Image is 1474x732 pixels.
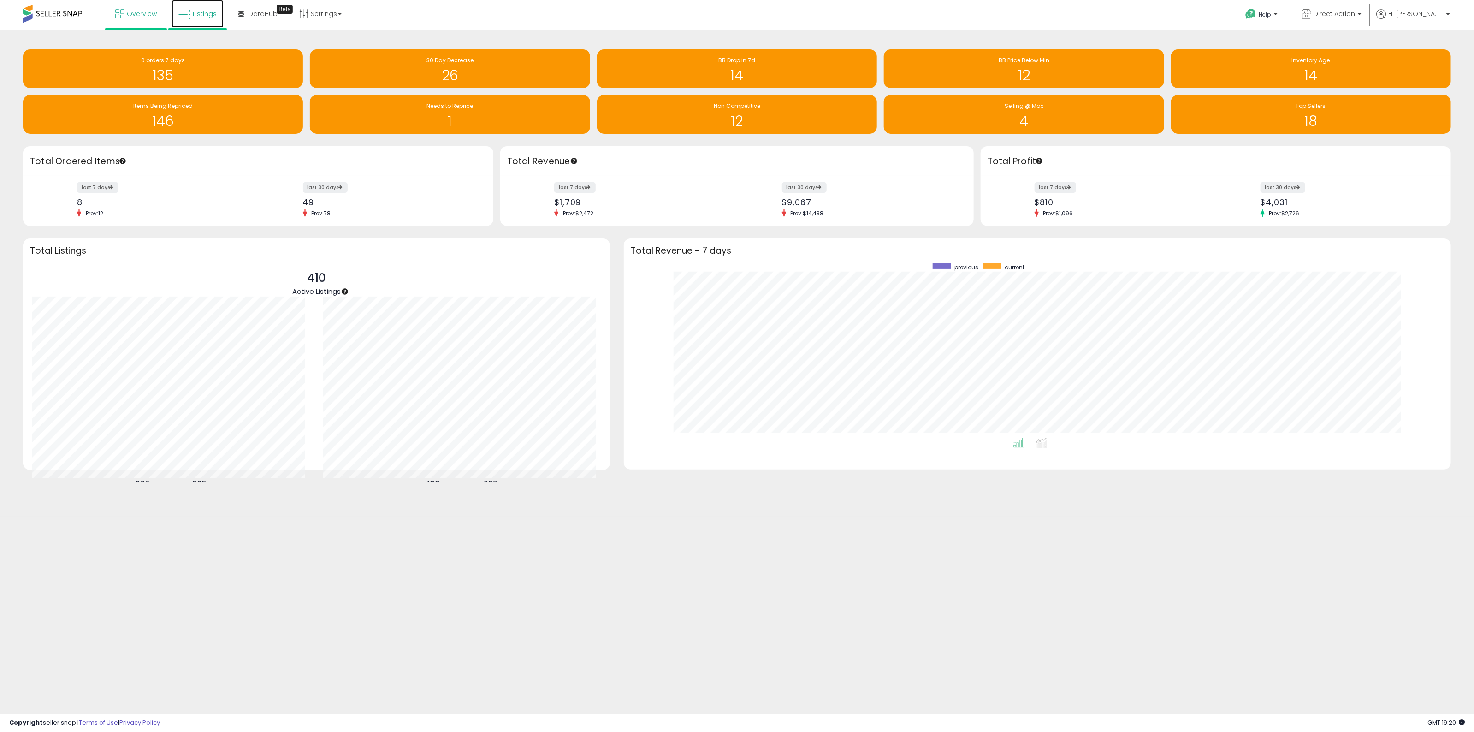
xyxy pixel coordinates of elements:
[127,9,157,18] span: Overview
[277,5,293,14] div: Tooltip anchor
[292,286,341,296] span: Active Listings
[426,56,474,64] span: 30 Day Decrease
[554,197,730,207] div: $1,709
[602,113,872,129] h1: 12
[782,197,958,207] div: $9,067
[314,113,585,129] h1: 1
[1039,209,1078,217] span: Prev: $1,096
[118,157,127,165] div: Tooltip anchor
[341,287,349,296] div: Tooltip anchor
[1292,56,1330,64] span: Inventory Age
[714,102,760,110] span: Non Competitive
[1176,113,1446,129] h1: 18
[136,478,150,489] b: 205
[786,209,829,217] span: Prev: $14,438
[884,95,1164,134] a: Selling @ Max 4
[1376,9,1450,30] a: Hi [PERSON_NAME]
[1296,102,1326,110] span: Top Sellers
[192,478,207,489] b: 205
[999,56,1049,64] span: BB Price Below Min
[303,197,477,207] div: 49
[988,155,1444,168] h3: Total Profit
[597,49,877,88] a: BB Drop in 7d 14
[1035,182,1076,193] label: last 7 days
[23,49,303,88] a: 0 orders 7 days 135
[303,182,348,193] label: last 30 days
[427,102,474,110] span: Needs to Reprice
[782,182,827,193] label: last 30 days
[249,9,278,18] span: DataHub
[631,247,1444,254] h3: Total Revenue - 7 days
[954,263,978,271] span: previous
[558,209,598,217] span: Prev: $2,472
[1005,102,1043,110] span: Selling @ Max
[554,182,596,193] label: last 7 days
[718,56,755,64] span: BB Drop in 7d
[884,49,1164,88] a: BB Price Below Min 12
[1035,197,1209,207] div: $810
[310,49,590,88] a: 30 Day Decrease 26
[28,113,298,129] h1: 146
[310,95,590,134] a: Needs to Reprice 1
[1314,9,1355,18] span: Direct Action
[597,95,877,134] a: Non Competitive 12
[602,68,872,83] h1: 14
[23,95,303,134] a: Items Being Repriced 146
[1238,1,1287,30] a: Help
[292,269,341,287] p: 410
[28,68,298,83] h1: 135
[484,478,497,489] b: 227
[81,209,108,217] span: Prev: 12
[888,113,1159,129] h1: 4
[193,9,217,18] span: Listings
[1261,182,1305,193] label: last 30 days
[307,209,336,217] span: Prev: 78
[507,155,967,168] h3: Total Revenue
[1171,49,1451,88] a: Inventory Age 14
[1245,8,1256,20] i: Get Help
[141,56,185,64] span: 0 orders 7 days
[1261,197,1435,207] div: $4,031
[1259,11,1271,18] span: Help
[570,157,578,165] div: Tooltip anchor
[30,155,486,168] h3: Total Ordered Items
[133,102,193,110] span: Items Being Repriced
[1035,157,1043,165] div: Tooltip anchor
[1388,9,1444,18] span: Hi [PERSON_NAME]
[888,68,1159,83] h1: 12
[30,247,603,254] h3: Total Listings
[427,478,440,489] b: 183
[314,68,585,83] h1: 26
[1176,68,1446,83] h1: 14
[1265,209,1304,217] span: Prev: $2,726
[1005,263,1024,271] span: current
[1171,95,1451,134] a: Top Sellers 18
[77,182,118,193] label: last 7 days
[77,197,251,207] div: 8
